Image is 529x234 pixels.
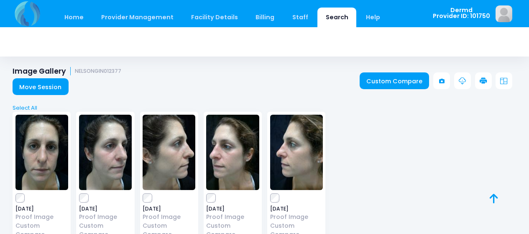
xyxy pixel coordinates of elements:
[206,213,259,221] a: Proof Image
[183,8,246,27] a: Facility Details
[56,8,92,27] a: Home
[15,206,68,211] span: [DATE]
[75,68,121,75] small: NELSONGIN012377
[360,72,429,89] a: Custom Compare
[248,8,283,27] a: Billing
[270,206,323,211] span: [DATE]
[13,78,69,95] a: Move Session
[358,8,388,27] a: Help
[206,115,259,190] img: image
[15,115,68,190] img: image
[143,115,195,190] img: image
[79,115,132,190] img: image
[206,206,259,211] span: [DATE]
[433,7,490,19] span: Dermd Provider ID: 101750
[79,206,132,211] span: [DATE]
[143,213,195,221] a: Proof Image
[270,115,323,190] img: image
[15,213,68,221] a: Proof Image
[93,8,181,27] a: Provider Management
[270,213,323,221] a: Proof Image
[10,104,519,112] a: Select All
[496,5,512,22] img: image
[13,67,121,76] h1: Image Gallery
[317,8,356,27] a: Search
[143,206,195,211] span: [DATE]
[284,8,316,27] a: Staff
[79,213,132,221] a: Proof Image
